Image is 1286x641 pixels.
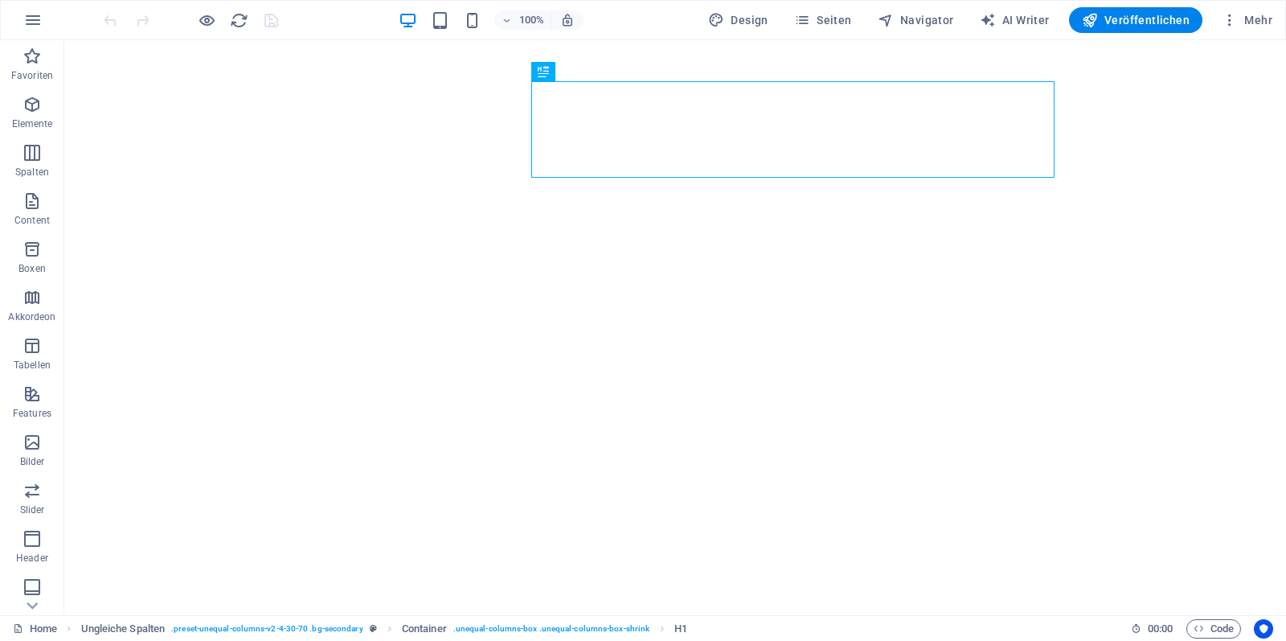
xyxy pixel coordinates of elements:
[18,262,46,275] p: Boxen
[370,624,377,633] i: Dieses Element ist ein anpassbares Preset
[11,69,53,82] p: Favoriten
[674,619,687,639] span: Klick zum Auswählen. Doppelklick zum Bearbeiten
[1194,619,1234,639] span: Code
[197,10,216,30] button: Klicke hier, um den Vorschau-Modus zu verlassen
[1148,619,1173,639] span: 00 00
[1159,623,1161,635] span: :
[14,359,51,372] p: Tabellen
[702,7,775,33] div: Design (Strg+Alt+Y)
[81,619,688,639] nav: breadcrumb
[973,7,1056,33] button: AI Writer
[171,619,362,639] span: . preset-unequal-columns-v2-4-30-70 .bg-secondary
[13,407,51,420] p: Features
[20,503,45,516] p: Slider
[230,11,248,30] i: Seite neu laden
[14,214,50,227] p: Content
[81,619,166,639] span: Klick zum Auswählen. Doppelklick zum Bearbeiten
[8,310,55,323] p: Akkordeon
[402,619,447,639] span: Klick zum Auswählen. Doppelklick zum Bearbeiten
[1082,12,1190,28] span: Veröffentlichen
[1215,7,1279,33] button: Mehr
[16,552,48,565] p: Header
[15,166,49,179] p: Spalten
[20,455,45,468] p: Bilder
[560,13,575,27] i: Bei Größenänderung Zoomstufe automatisch an das gewählte Gerät anpassen.
[980,12,1050,28] span: AI Writer
[518,10,544,30] h6: 100%
[871,7,960,33] button: Navigator
[1254,619,1273,639] button: Usercentrics
[229,10,248,30] button: reload
[708,12,768,28] span: Design
[13,619,57,639] a: Klick, um Auswahl aufzuheben. Doppelklick öffnet Seitenverwaltung
[794,12,852,28] span: Seiten
[12,117,53,130] p: Elemente
[1222,12,1272,28] span: Mehr
[788,7,858,33] button: Seiten
[1186,619,1241,639] button: Code
[494,10,551,30] button: 100%
[1069,7,1202,33] button: Veröffentlichen
[702,7,775,33] button: Design
[453,619,649,639] span: . unequal-columns-box .unequal-columns-box-shrink
[878,12,954,28] span: Navigator
[1131,619,1173,639] h6: Session-Zeit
